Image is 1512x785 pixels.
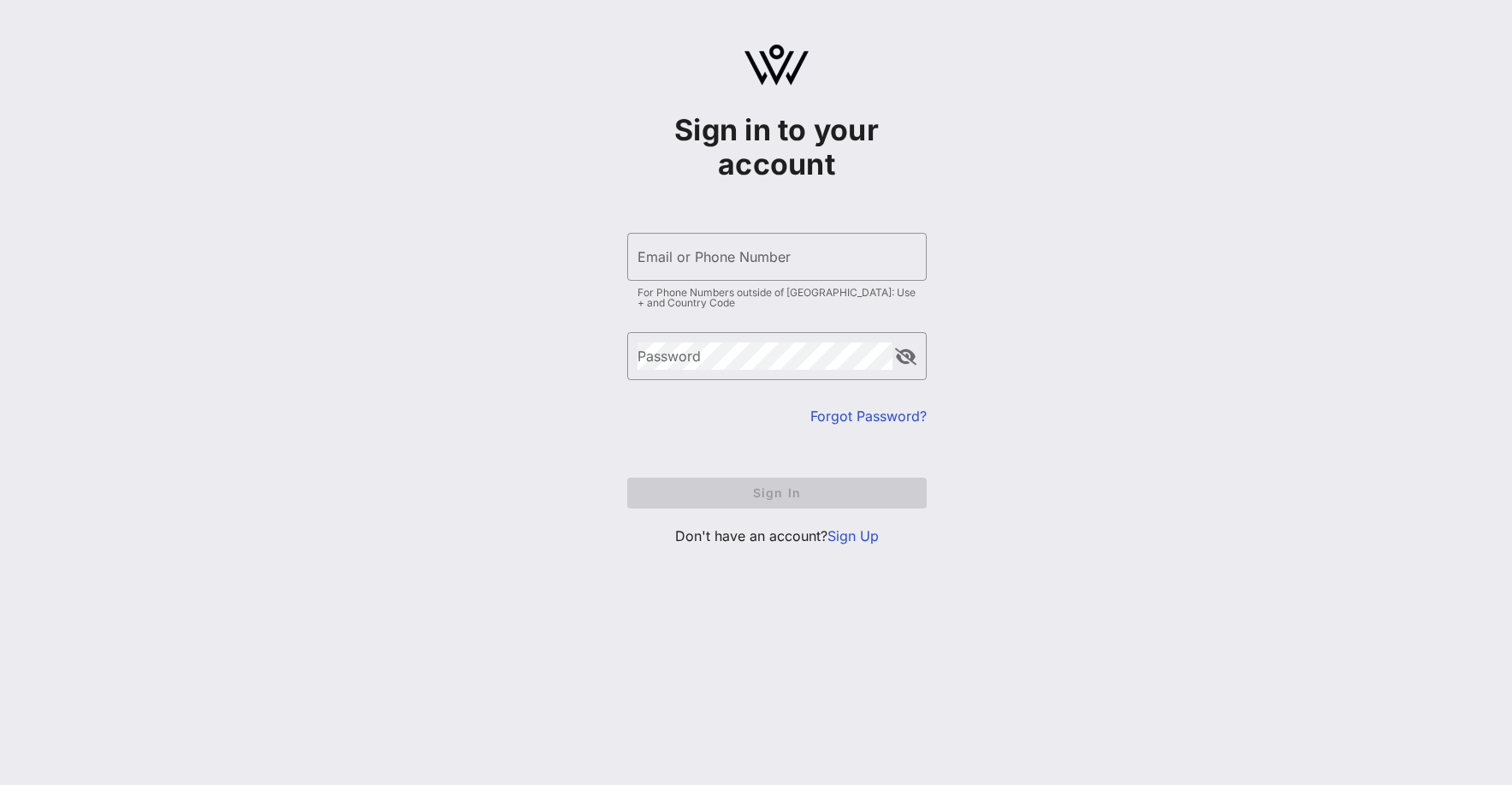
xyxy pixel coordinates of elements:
button: append icon [895,348,916,366]
div: For Phone Numbers outside of [GEOGRAPHIC_DATA]: Use + and Country Code [637,288,916,308]
h1: Sign in to your account [627,113,927,181]
a: Sign Up [827,527,879,544]
img: logo.svg [744,45,809,86]
a: Forgot Password? [810,407,927,425]
p: Don't have an account? [627,526,927,546]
